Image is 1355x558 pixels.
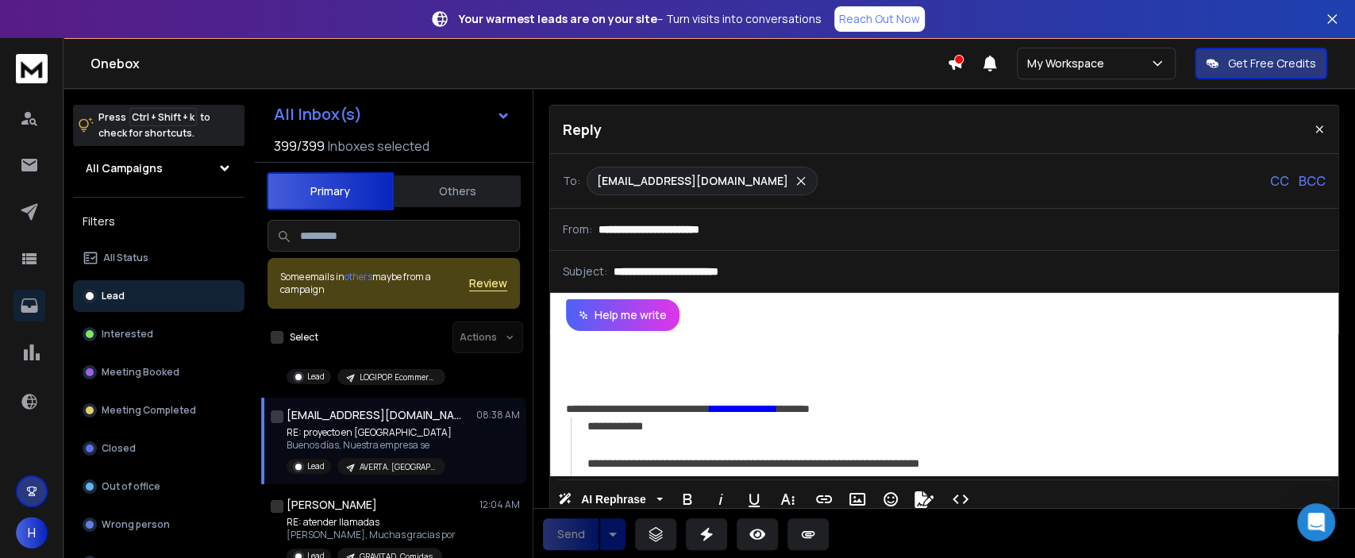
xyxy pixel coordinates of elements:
p: BCC [1299,171,1326,190]
button: Italic (Ctrl+I) [706,483,736,515]
button: More Text [772,483,803,515]
p: [PERSON_NAME], Muchas gracias por [287,529,456,541]
p: Interested [102,328,153,341]
p: Press to check for shortcuts. [98,110,210,141]
p: CC [1270,171,1289,190]
h3: Inboxes selected [328,137,429,156]
button: Meeting Booked [73,356,244,388]
img: logo [16,54,48,83]
button: Help me write [566,299,679,331]
button: H [16,517,48,548]
button: Review [469,275,507,291]
p: 08:38 AM [476,409,520,421]
p: Meeting Booked [102,366,179,379]
span: AI Rephrase [578,493,649,506]
button: Signature [909,483,939,515]
p: Buenos días, Nuestra empresa se [287,439,452,452]
button: Get Free Credits [1195,48,1327,79]
h1: [EMAIL_ADDRESS][DOMAIN_NAME] [287,407,461,423]
p: Wrong person [102,518,170,531]
label: Select [290,331,318,344]
p: Lead [307,460,325,472]
button: Closed [73,433,244,464]
p: 12:04 AM [479,498,520,511]
span: 399 / 399 [274,137,325,156]
button: Underline (Ctrl+U) [739,483,769,515]
a: Reach Out Now [834,6,925,32]
button: Interested [73,318,244,350]
p: Reply [563,118,602,140]
p: From: [563,221,592,237]
span: Ctrl + Shift + k [129,108,197,126]
p: [EMAIL_ADDRESS][DOMAIN_NAME] [597,173,788,189]
button: Insert Link (Ctrl+K) [809,483,839,515]
button: Out of office [73,471,244,502]
p: LOGIPOP. Ecommerce [360,371,436,383]
p: AVERTA. [GEOGRAPHIC_DATA] [360,461,436,473]
button: Bold (Ctrl+B) [672,483,703,515]
div: Some emails in maybe from a campaign [280,271,469,296]
p: Reach Out Now [839,11,920,27]
p: To: [563,173,580,189]
h3: Filters [73,210,244,233]
button: All Campaigns [73,152,244,184]
p: RE: proyecto en [GEOGRAPHIC_DATA] [287,426,452,439]
h1: All Inbox(s) [274,106,362,122]
p: All Status [103,252,148,264]
p: Lead [307,371,325,383]
p: Closed [102,442,136,455]
h1: All Campaigns [86,160,163,176]
button: Meeting Completed [73,394,244,426]
h1: [PERSON_NAME] [287,497,377,513]
span: others [345,270,372,283]
p: Lead [102,290,125,302]
button: Others [394,174,521,209]
button: Lead [73,280,244,312]
p: Subject: [563,264,607,279]
button: Emoticons [876,483,906,515]
button: Primary [267,172,394,210]
button: AI Rephrase [555,483,666,515]
button: Insert Image (Ctrl+P) [842,483,872,515]
p: Get Free Credits [1228,56,1316,71]
p: – Turn visits into conversations [459,11,822,27]
button: Code View [945,483,976,515]
p: RE: atender llamadas [287,516,456,529]
p: My Workspace [1027,56,1111,71]
button: Wrong person [73,509,244,541]
p: Out of office [102,480,160,493]
button: All Status [73,242,244,274]
p: Meeting Completed [102,404,196,417]
button: All Inbox(s) [261,98,523,130]
div: Open Intercom Messenger [1297,503,1335,541]
strong: Your warmest leads are on your site [459,11,657,26]
h1: Onebox [90,54,947,73]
